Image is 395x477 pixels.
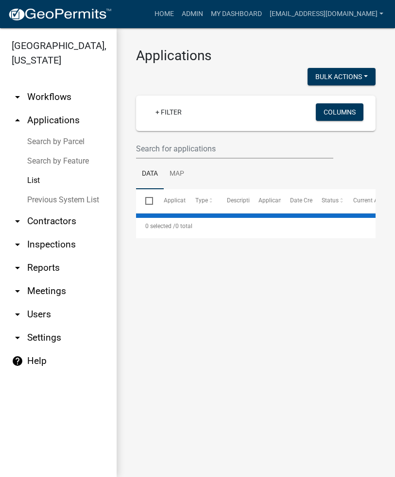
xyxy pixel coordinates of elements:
[316,103,363,121] button: Columns
[12,215,23,227] i: arrow_drop_down
[136,159,164,190] a: Data
[12,262,23,274] i: arrow_drop_down
[12,91,23,103] i: arrow_drop_down
[136,48,376,64] h3: Applications
[218,189,249,213] datatable-header-cell: Description
[136,214,376,238] div: 0 total
[136,139,333,159] input: Search for applications
[207,5,266,23] a: My Dashboard
[164,197,217,204] span: Application Number
[155,189,186,213] datatable-header-cell: Application Number
[178,5,207,23] a: Admin
[12,115,23,126] i: arrow_drop_up
[344,189,376,213] datatable-header-cell: Current Activity
[12,309,23,320] i: arrow_drop_down
[353,197,394,204] span: Current Activity
[312,189,344,213] datatable-header-cell: Status
[249,189,281,213] datatable-header-cell: Applicant
[164,159,190,190] a: Map
[258,197,284,204] span: Applicant
[186,189,218,213] datatable-header-cell: Type
[151,5,178,23] a: Home
[145,223,175,230] span: 0 selected /
[227,197,257,204] span: Description
[12,355,23,367] i: help
[266,5,387,23] a: [EMAIL_ADDRESS][DOMAIN_NAME]
[290,197,324,204] span: Date Created
[281,189,312,213] datatable-header-cell: Date Created
[136,189,155,213] datatable-header-cell: Select
[12,285,23,297] i: arrow_drop_down
[12,332,23,344] i: arrow_drop_down
[148,103,189,121] a: + Filter
[308,68,376,85] button: Bulk Actions
[12,239,23,250] i: arrow_drop_down
[196,197,208,204] span: Type
[322,197,339,204] span: Status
